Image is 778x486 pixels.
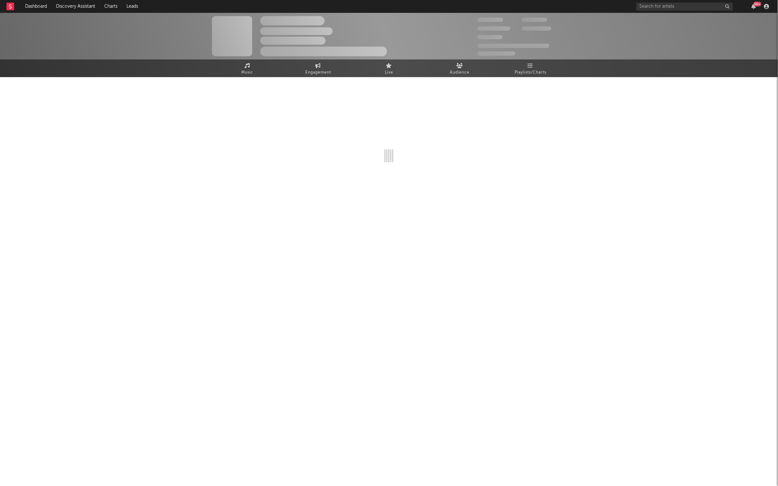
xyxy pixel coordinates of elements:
[495,59,566,77] a: Playlists/Charts
[754,2,762,6] div: 99 +
[305,69,331,76] span: Engagement
[477,35,503,39] span: 100,000
[424,59,495,77] a: Audience
[242,69,254,76] span: Music
[522,26,551,31] span: 1,000,000
[477,44,550,48] span: 50,000,000 Monthly Listeners
[515,69,547,76] span: Playlists/Charts
[354,59,424,77] a: Live
[283,59,354,77] a: Engagement
[752,4,756,9] button: 99+
[212,59,283,77] a: Music
[636,3,733,11] input: Search for artists
[477,51,515,56] span: Jump Score: 85.0
[450,69,470,76] span: Audience
[522,18,547,22] span: 100,000
[385,69,393,76] span: Live
[477,18,503,22] span: 300,000
[477,26,510,31] span: 50,000,000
